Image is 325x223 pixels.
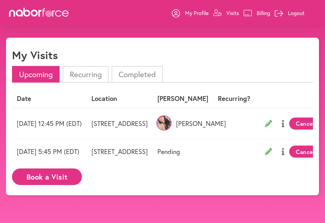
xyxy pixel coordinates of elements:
a: My Profile [172,4,209,22]
li: Upcoming [12,66,60,83]
p: Logout [288,9,305,17]
td: Pending [153,139,213,164]
p: Billing [257,9,270,17]
p: Visits [226,9,239,17]
a: Logout [275,4,305,22]
td: [DATE] 5:45 PM (EDT) [12,139,87,164]
a: Visits [213,4,239,22]
a: Book a Visit [12,173,82,179]
th: Location [87,90,153,108]
td: [DATE] 12:45 PM (EDT) [12,108,87,139]
td: [STREET_ADDRESS] [87,139,153,164]
li: Completed [112,66,163,83]
button: Book a Visit [12,168,82,185]
th: Date [12,90,87,108]
img: 33imxZyATLu8GM4OmOTg [156,115,172,130]
p: My Profile [185,9,209,17]
h1: My Visits [12,49,58,61]
a: Billing [243,4,270,22]
p: [PERSON_NAME] [157,120,208,127]
li: Recurring [63,66,108,83]
th: [PERSON_NAME] [153,90,213,108]
th: Recurring? [213,90,255,108]
td: [STREET_ADDRESS] [87,108,153,139]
